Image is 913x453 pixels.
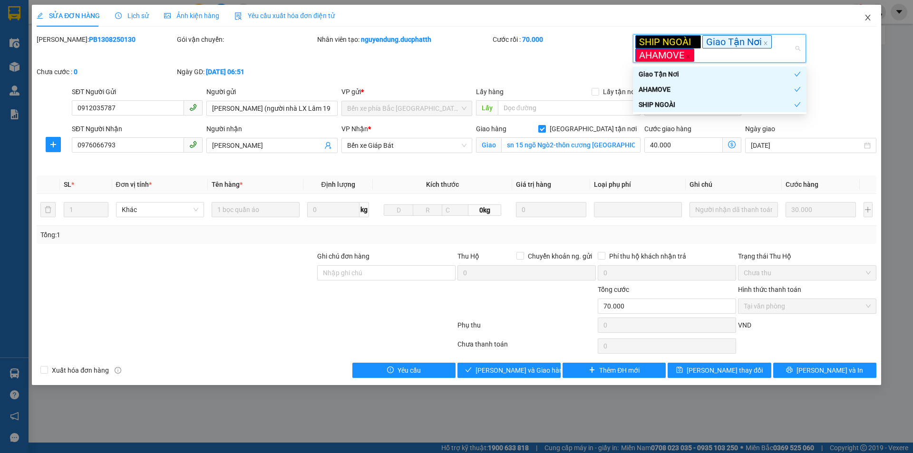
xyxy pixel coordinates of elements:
[164,12,171,19] span: picture
[476,100,498,116] span: Lấy
[321,181,355,188] span: Định lượng
[46,137,61,152] button: plus
[456,339,597,356] div: Chưa thanh toán
[493,34,631,45] div: Cước rồi :
[668,363,771,378] button: save[PERSON_NAME] thay đổi
[426,181,459,188] span: Kích thước
[48,365,113,376] span: Xuất hóa đơn hàng
[686,175,781,194] th: Ghi chú
[37,12,43,19] span: edit
[633,67,806,82] div: Giao Tận Nơi
[341,87,472,97] div: VP gửi
[234,12,242,20] img: icon
[40,202,56,217] button: delete
[738,251,876,261] div: Trạng thái Thu Hộ
[599,365,640,376] span: Thêm ĐH mới
[598,286,629,293] span: Tổng cước
[122,202,198,217] span: Khác
[501,137,641,153] input: Giao tận nơi
[522,36,543,43] b: 70.000
[498,100,641,116] input: Dọc đường
[341,125,368,133] span: VP Nhận
[639,84,794,95] div: AHAMOVE
[177,34,315,45] div: Gói vận chuyển:
[599,87,641,97] span: Lấy tận nơi
[864,14,872,21] span: close
[644,137,723,153] input: Cước giao hàng
[177,67,315,77] div: Ngày GD:
[413,204,442,216] input: R
[864,202,873,217] button: plus
[794,71,801,77] span: check
[361,36,431,43] b: nguyendung.ducphatth
[763,41,768,46] span: close
[347,138,466,153] span: Bến xe Giáp Bát
[476,365,567,376] span: [PERSON_NAME] và Giao hàng
[206,124,337,134] div: Người nhận
[115,12,122,19] span: clock-circle
[728,141,736,148] span: dollar-circle
[317,265,456,280] input: Ghi chú đơn hàng
[738,286,801,293] label: Hình thức thanh toán
[546,124,641,134] span: [GEOGRAPHIC_DATA] tận nơi
[457,252,479,260] span: Thu Hộ
[794,86,801,93] span: check
[563,363,666,378] button: plusThêm ĐH mới
[796,365,863,376] span: [PERSON_NAME] và In
[635,35,701,48] span: SHIP NGOÀI
[398,365,421,376] span: Yêu cầu
[516,181,551,188] span: Giá trị hàng
[89,36,136,43] b: PB1308250130
[773,363,876,378] button: printer[PERSON_NAME] và In
[189,141,197,148] span: phone
[476,125,506,133] span: Giao hàng
[855,5,881,31] button: Close
[676,366,683,374] span: save
[633,82,806,97] div: AHAMOVE
[212,202,300,217] input: VD: Bàn, Ghế
[745,125,775,133] label: Ngày giao
[744,299,871,313] span: Tại văn phòng
[40,230,352,240] div: Tổng: 1
[206,68,244,76] b: [DATE] 06:51
[189,104,197,111] span: phone
[352,363,456,378] button: exclamation-circleYêu cầu
[212,181,243,188] span: Tên hàng
[702,35,772,48] span: Giao Tận Nơi
[639,99,794,110] div: SHIP NGOÀI
[234,12,335,19] span: Yêu cầu xuất hóa đơn điện tử
[116,181,152,188] span: Đơn vị tính
[115,12,149,19] span: Lịch sử
[516,202,587,217] input: 0
[690,202,777,217] input: Ghi Chú
[476,137,501,153] span: Giao
[633,97,806,112] div: SHIP NGOÀI
[37,12,100,19] span: SỬA ĐƠN HÀNG
[468,204,501,216] span: 0kg
[794,101,801,108] span: check
[687,365,763,376] span: [PERSON_NAME] thay đổi
[46,141,60,148] span: plus
[465,366,472,374] span: check
[639,69,794,79] div: Giao Tận Nơi
[456,320,597,337] div: Phụ thu
[524,251,596,261] span: Chuyển khoản ng. gửi
[644,125,691,133] label: Cước giao hàng
[37,67,175,77] div: Chưa cước :
[605,251,690,261] span: Phí thu hộ khách nhận trả
[317,34,491,45] div: Nhân viên tạo:
[786,366,793,374] span: printer
[744,266,871,280] span: Chưa thu
[692,41,697,46] span: close
[359,202,369,217] span: kg
[786,181,818,188] span: Cước hàng
[115,367,121,374] span: info-circle
[590,175,686,194] th: Loại phụ phí
[347,101,466,116] span: Bến xe phía Bắc Thanh Hóa
[786,202,856,217] input: 0
[457,363,561,378] button: check[PERSON_NAME] và Giao hàng
[206,87,337,97] div: Người gửi
[324,142,332,149] span: user-add
[72,124,203,134] div: SĐT Người Nhận
[387,366,394,374] span: exclamation-circle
